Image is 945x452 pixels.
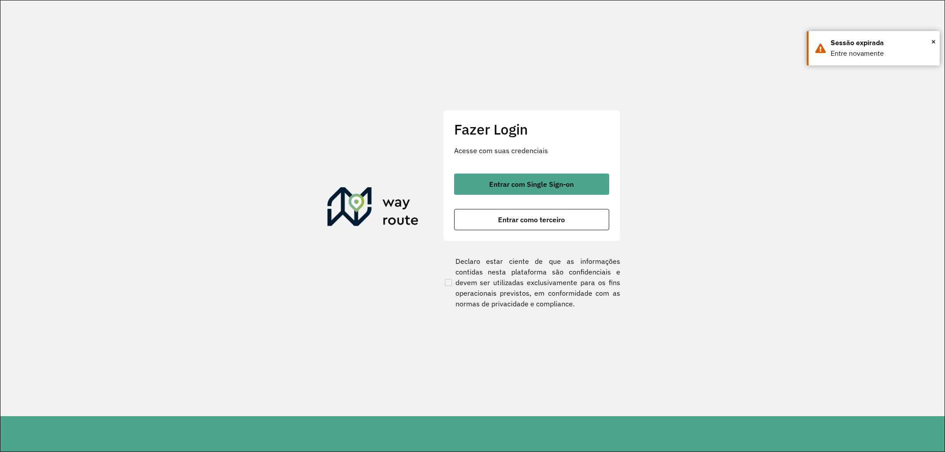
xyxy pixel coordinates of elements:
[327,187,419,230] img: Roteirizador AmbevTech
[489,181,574,188] span: Entrar com Single Sign-on
[454,121,609,138] h2: Fazer Login
[443,256,620,309] label: Declaro estar ciente de que as informações contidas nesta plataforma são confidenciais e devem se...
[454,209,609,230] button: button
[931,35,936,48] button: Close
[498,216,565,223] span: Entrar como terceiro
[831,38,933,48] div: Sessão expirada
[454,174,609,195] button: button
[931,35,936,48] span: ×
[454,145,609,156] p: Acesse com suas credenciais
[831,48,933,59] div: Entre novamente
